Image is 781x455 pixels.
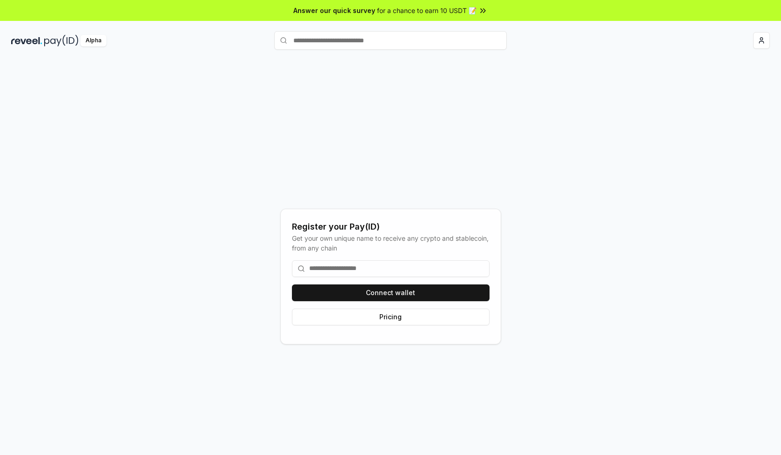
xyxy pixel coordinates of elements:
[44,35,79,46] img: pay_id
[293,6,375,15] span: Answer our quick survey
[292,309,490,325] button: Pricing
[292,284,490,301] button: Connect wallet
[377,6,477,15] span: for a chance to earn 10 USDT 📝
[292,233,490,253] div: Get your own unique name to receive any crypto and stablecoin, from any chain
[11,35,42,46] img: reveel_dark
[292,220,490,233] div: Register your Pay(ID)
[80,35,106,46] div: Alpha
